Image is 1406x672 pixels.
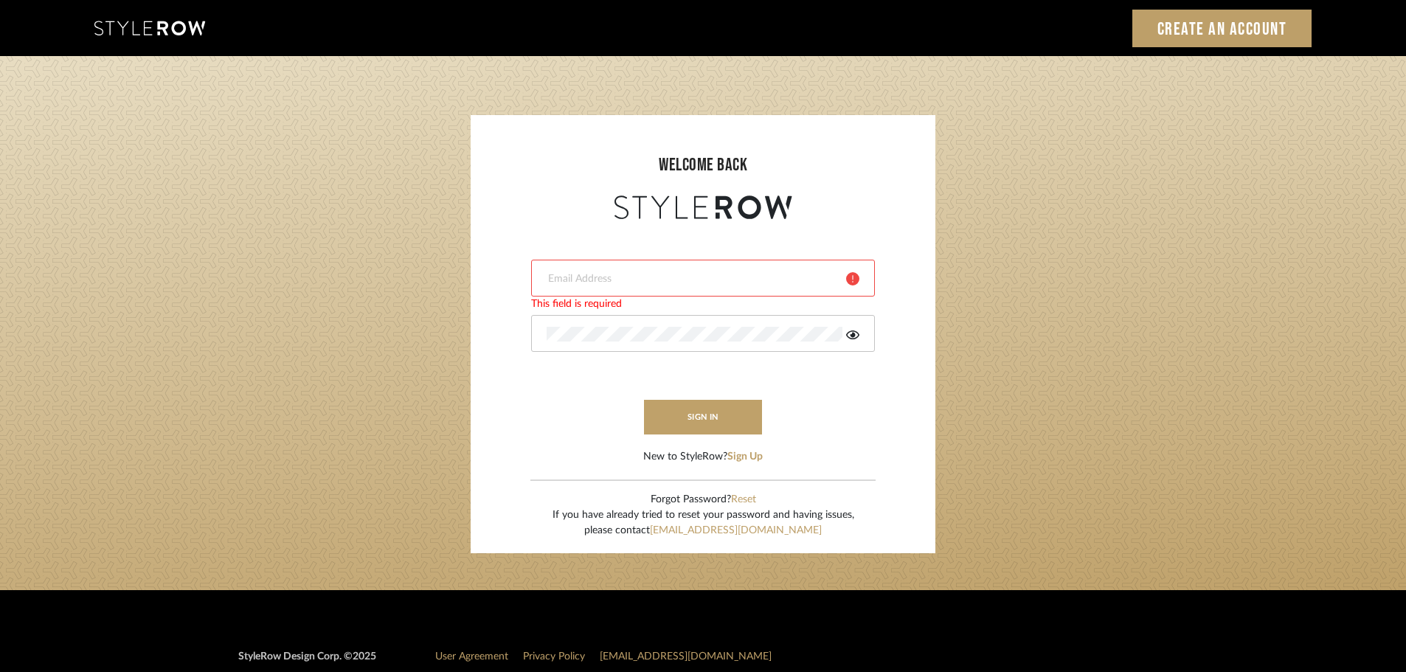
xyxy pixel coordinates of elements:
button: Sign Up [727,449,763,465]
div: This field is required [531,297,875,312]
a: User Agreement [435,651,508,662]
div: welcome back [485,152,921,179]
div: If you have already tried to reset your password and having issues, please contact [553,508,854,538]
a: [EMAIL_ADDRESS][DOMAIN_NAME] [650,525,822,536]
a: [EMAIL_ADDRESS][DOMAIN_NAME] [600,651,772,662]
div: Forgot Password? [553,492,854,508]
input: Email Address [547,271,835,286]
button: sign in [644,400,762,434]
button: Reset [731,492,756,508]
div: New to StyleRow? [643,449,763,465]
a: Privacy Policy [523,651,585,662]
a: Create an Account [1132,10,1312,47]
